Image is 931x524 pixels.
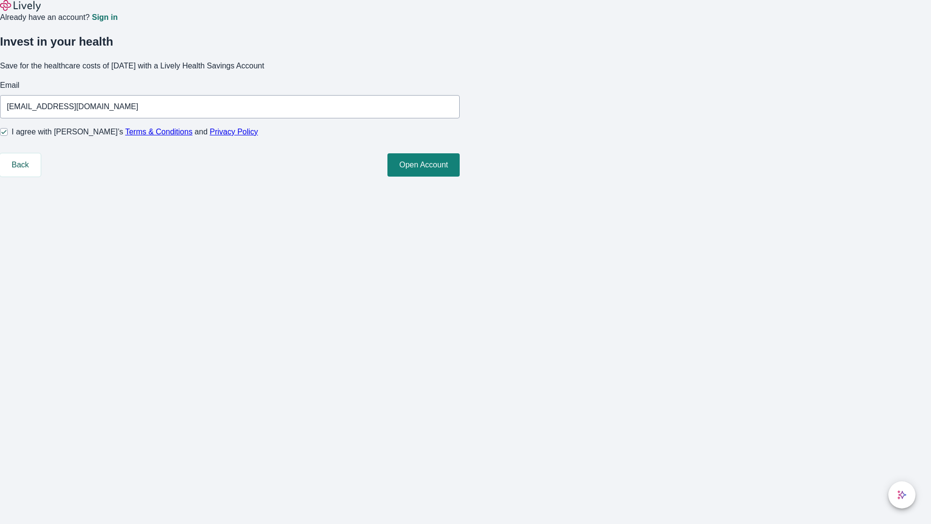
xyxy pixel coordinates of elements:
a: Sign in [92,14,117,21]
a: Terms & Conditions [125,128,193,136]
button: chat [888,481,915,508]
button: Open Account [387,153,460,177]
svg: Lively AI Assistant [897,490,907,500]
a: Privacy Policy [210,128,258,136]
span: I agree with [PERSON_NAME]’s and [12,126,258,138]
